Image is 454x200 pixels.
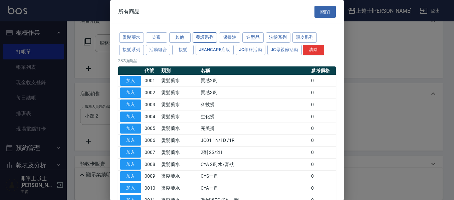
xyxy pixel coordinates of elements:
td: 質感3劑 [199,86,309,98]
th: 名稱 [199,66,309,75]
td: 燙髮藥水 [160,146,199,158]
button: 加入 [120,75,141,86]
button: JC年終活動 [236,44,265,55]
button: JeanCare店販 [196,44,234,55]
td: JC01 1N/1D /1R [199,134,309,146]
td: 燙髮藥水 [160,111,199,123]
button: 接髮系列 [119,44,144,55]
button: 洗髮系列 [266,32,290,43]
td: 0001 [143,75,160,87]
td: 燙髮藥水 [160,75,199,87]
td: 燙髮藥水 [160,158,199,170]
td: 0 [309,111,336,123]
button: 活動組合 [146,44,171,55]
th: 參考價格 [309,66,336,75]
p: 287 項商品 [118,57,336,63]
button: 關閉 [314,5,336,18]
button: 加入 [120,123,141,134]
td: 0 [309,75,336,87]
td: 0004 [143,111,160,123]
button: 燙髮藥水 [119,32,144,43]
td: 0 [309,170,336,182]
td: 0003 [143,98,160,111]
button: JC母親節活動 [267,44,302,55]
td: 0008 [143,158,160,170]
button: 加入 [120,183,141,193]
td: 質感2劑 [199,75,309,87]
button: 加入 [120,111,141,122]
td: CYA 2劑 水/膏狀 [199,158,309,170]
button: 加入 [120,171,141,181]
button: 清除 [303,44,324,55]
td: CYS一劑 [199,170,309,182]
td: 0002 [143,86,160,98]
td: CYA一劑 [199,182,309,194]
td: 2劑 2S/2H [199,146,309,158]
td: 燙髮藥水 [160,86,199,98]
span: 所有商品 [118,8,140,15]
td: 0 [309,158,336,170]
td: 0010 [143,182,160,194]
button: 加入 [120,87,141,98]
th: 代號 [143,66,160,75]
button: 造型品 [242,32,264,43]
td: 0 [309,98,336,111]
td: 燙髮藥水 [160,170,199,182]
button: 加入 [120,159,141,169]
button: 加入 [120,147,141,158]
td: 0 [309,123,336,135]
button: 保養油 [219,32,240,43]
td: 0 [309,86,336,98]
td: 0007 [143,146,160,158]
button: 加入 [120,135,141,146]
td: 完美燙 [199,123,309,135]
td: 0 [309,182,336,194]
td: 燙髮藥水 [160,134,199,146]
td: 0 [309,134,336,146]
td: 0005 [143,123,160,135]
button: 其他 [169,32,191,43]
td: 燙髮藥水 [160,182,199,194]
td: 生化燙 [199,111,309,123]
th: 類別 [160,66,199,75]
button: 加入 [120,99,141,110]
button: 染膏 [146,32,167,43]
td: 0 [309,146,336,158]
td: 燙髮藥水 [160,98,199,111]
td: 燙髮藥水 [160,123,199,135]
button: 養護系列 [193,32,217,43]
td: 0009 [143,170,160,182]
td: 0006 [143,134,160,146]
button: 接髮 [172,44,194,55]
td: 科技燙 [199,98,309,111]
button: 頭皮系列 [292,32,317,43]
